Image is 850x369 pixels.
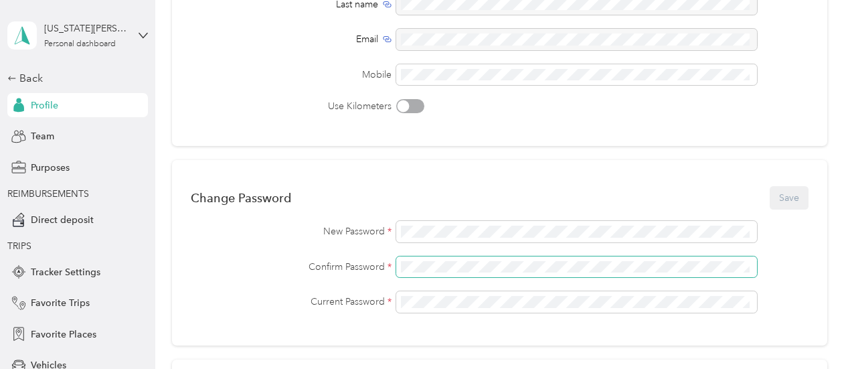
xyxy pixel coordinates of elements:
[44,40,116,48] div: Personal dashboard
[7,188,89,200] span: REIMBURSEMENTS
[191,68,392,82] label: Mobile
[31,265,100,279] span: Tracker Settings
[31,161,70,175] span: Purposes
[191,191,291,205] div: Change Password
[31,213,94,227] span: Direct deposit
[31,296,90,310] span: Favorite Trips
[191,295,392,309] label: Current Password
[191,99,392,113] label: Use Kilometers
[31,98,58,113] span: Profile
[31,129,54,143] span: Team
[356,32,378,46] span: Email
[191,224,392,238] label: New Password
[7,240,31,252] span: TRIPS
[7,70,141,86] div: Back
[44,21,128,35] div: [US_STATE][PERSON_NAME]
[191,260,392,274] label: Confirm Password
[775,294,850,369] iframe: Everlance-gr Chat Button Frame
[31,327,96,342] span: Favorite Places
